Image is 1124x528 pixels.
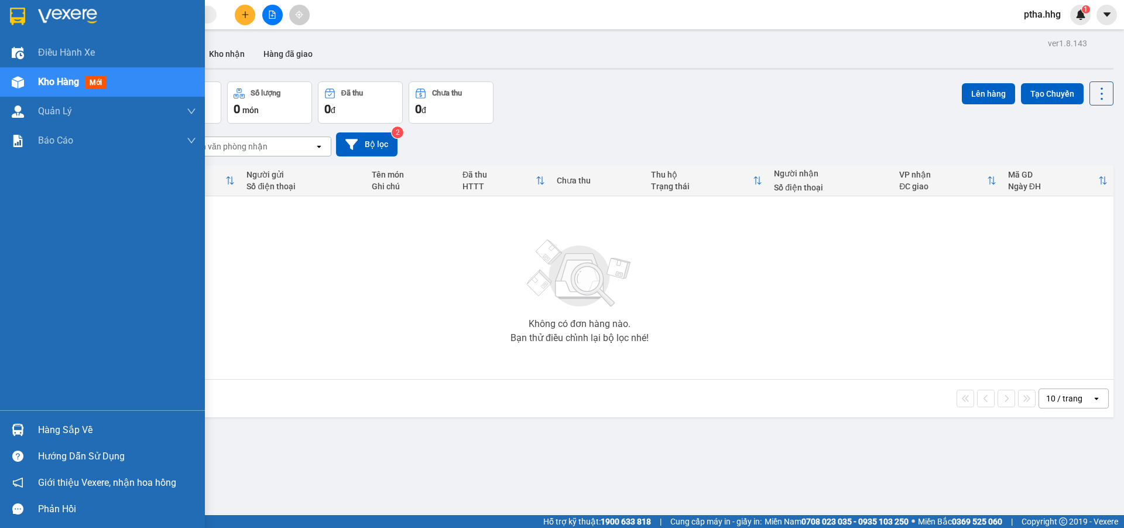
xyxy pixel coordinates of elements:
div: ver 1.8.143 [1048,37,1087,50]
sup: 2 [392,127,403,138]
div: Chưa thu [557,176,639,185]
span: Hỗ trợ kỹ thuật: [543,515,651,528]
div: Người gửi [246,170,360,179]
span: Cung cấp máy in - giấy in: [670,515,762,528]
svg: open [1092,394,1101,403]
span: Miền Bắc [918,515,1002,528]
span: Báo cáo [38,133,73,148]
button: Đã thu0đ [318,81,403,124]
div: Tên món [372,170,451,179]
button: Lên hàng [962,83,1015,104]
div: Thu hộ [651,170,753,179]
button: plus [235,5,255,25]
img: solution-icon [12,135,24,147]
button: Kho nhận [200,40,254,68]
div: Hàng sắp về [38,421,196,439]
span: message [12,503,23,515]
div: Số điện thoại [774,183,887,192]
strong: 1900 633 818 [601,517,651,526]
div: Không có đơn hàng nào. [529,319,630,329]
button: aim [289,5,310,25]
span: mới [85,76,107,89]
span: Điều hành xe [38,45,95,60]
div: 10 / trang [1046,393,1082,404]
span: plus [241,11,249,19]
button: Bộ lọc [336,132,397,156]
img: warehouse-icon [12,424,24,436]
span: down [187,136,196,145]
span: | [660,515,662,528]
span: question-circle [12,451,23,462]
button: Số lượng0món [227,81,312,124]
strong: 0708 023 035 - 0935 103 250 [801,517,909,526]
div: HTTT [462,182,536,191]
sup: 1 [1082,5,1090,13]
div: Ghi chú [372,182,451,191]
span: đ [331,105,335,115]
strong: 0369 525 060 [952,517,1002,526]
div: Hướng dẫn sử dụng [38,448,196,465]
span: Kho hàng [38,76,79,87]
span: Quản Lý [38,104,72,118]
button: caret-down [1096,5,1117,25]
span: caret-down [1102,9,1112,20]
img: warehouse-icon [12,47,24,59]
div: Bạn thử điều chỉnh lại bộ lọc nhé! [510,333,649,343]
div: ĐC giao [899,182,987,191]
span: Giới thiệu Vexere, nhận hoa hồng [38,475,176,490]
div: VP nhận [899,170,987,179]
div: Ngày ĐH [1008,182,1098,191]
span: copyright [1059,517,1067,526]
button: Tạo Chuyến [1021,83,1084,104]
img: warehouse-icon [12,105,24,118]
img: svg+xml;base64,PHN2ZyBjbGFzcz0ibGlzdC1wbHVnX19zdmciIHhtbG5zPSJodHRwOi8vd3d3LnczLm9yZy8yMDAwL3N2Zy... [521,233,638,315]
th: Toggle SortBy [645,165,768,196]
span: 0 [324,102,331,116]
div: Chưa thu [432,89,462,97]
span: đ [421,105,426,115]
span: down [187,107,196,116]
div: Đã thu [341,89,363,97]
div: Số lượng [251,89,280,97]
span: Miền Nam [765,515,909,528]
span: file-add [268,11,276,19]
div: Chọn văn phòng nhận [187,141,268,152]
button: file-add [262,5,283,25]
span: notification [12,477,23,488]
div: Phản hồi [38,500,196,518]
svg: open [314,142,324,151]
div: Người nhận [774,169,887,178]
th: Toggle SortBy [1002,165,1113,196]
img: logo-vxr [10,8,25,25]
div: Đã thu [462,170,536,179]
button: Hàng đã giao [254,40,322,68]
th: Toggle SortBy [457,165,551,196]
span: aim [295,11,303,19]
span: 0 [415,102,421,116]
span: ⚪️ [911,519,915,524]
img: warehouse-icon [12,76,24,88]
th: Toggle SortBy [893,165,1002,196]
div: Mã GD [1008,170,1098,179]
span: 1 [1084,5,1088,13]
span: 0 [234,102,240,116]
img: icon-new-feature [1075,9,1086,20]
span: món [242,105,259,115]
span: ptha.hhg [1015,7,1070,22]
div: Số điện thoại [246,182,360,191]
div: Trạng thái [651,182,753,191]
button: Chưa thu0đ [409,81,494,124]
span: | [1011,515,1013,528]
